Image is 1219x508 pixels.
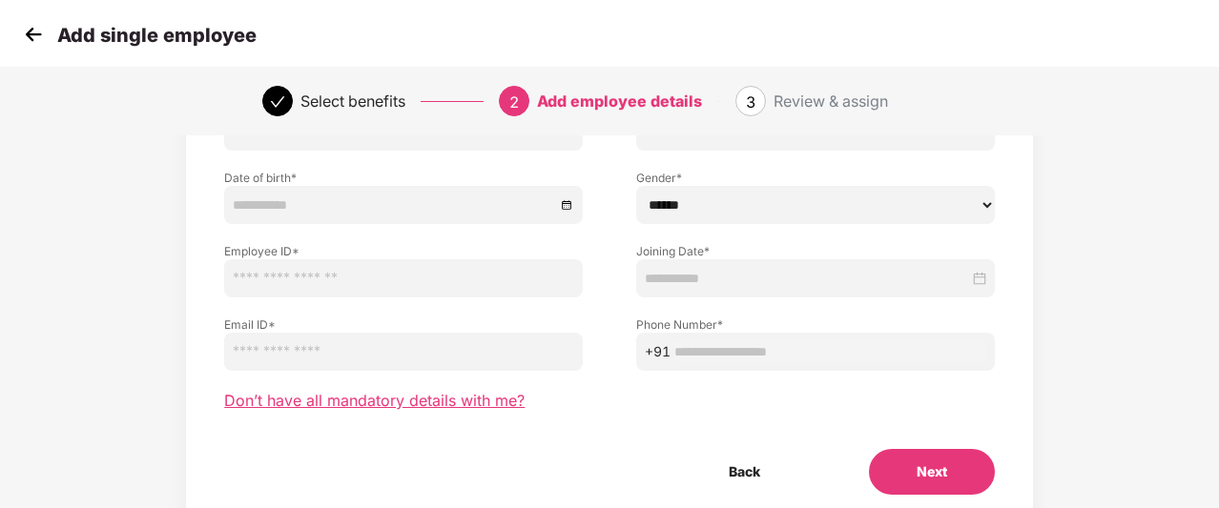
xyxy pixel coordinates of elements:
[636,170,995,186] label: Gender
[224,170,583,186] label: Date of birth
[869,449,995,495] button: Next
[224,243,583,259] label: Employee ID
[224,316,583,333] label: Email ID
[746,92,755,112] span: 3
[645,341,671,362] span: +91
[636,316,995,333] label: Phone Number
[19,20,48,49] img: svg+xml;base64,PHN2ZyB4bWxucz0iaHR0cDovL3d3dy53My5vcmcvMjAwMC9zdmciIHdpZHRoPSIzMCIgaGVpZ2h0PSIzMC...
[224,391,525,411] span: Don’t have all mandatory details with me?
[636,243,995,259] label: Joining Date
[537,86,702,116] div: Add employee details
[300,86,405,116] div: Select benefits
[57,24,257,47] p: Add single employee
[270,94,285,110] span: check
[681,449,808,495] button: Back
[509,92,519,112] span: 2
[774,86,888,116] div: Review & assign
